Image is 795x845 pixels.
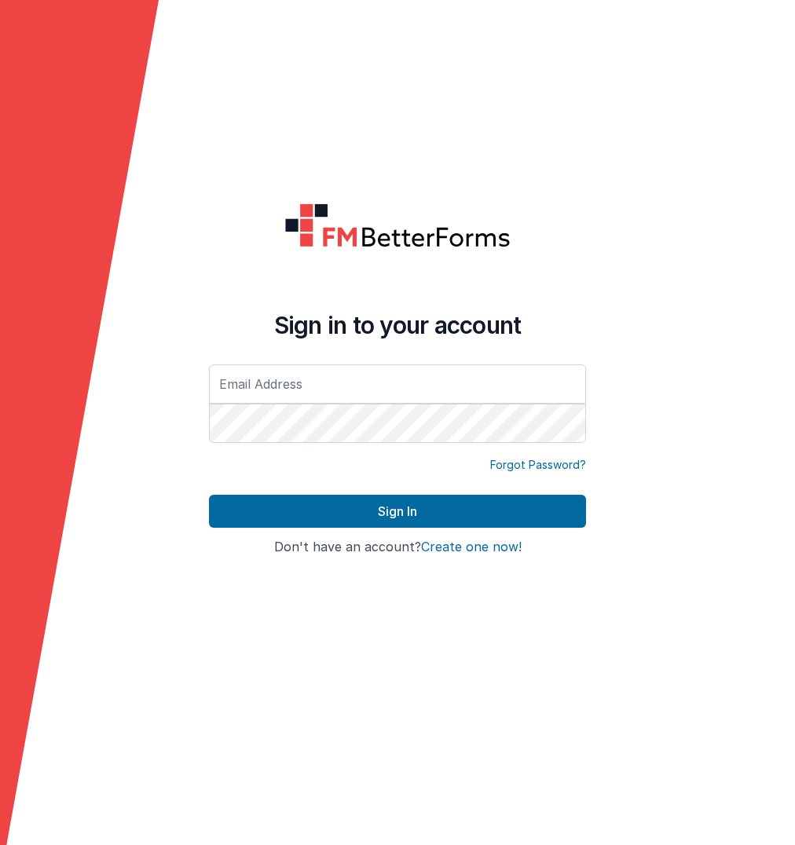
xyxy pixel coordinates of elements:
[209,311,586,339] h4: Sign in to your account
[421,540,522,554] button: Create one now!
[209,495,586,528] button: Sign In
[209,364,586,404] input: Email Address
[209,540,586,554] h4: Don't have an account?
[490,457,586,473] a: Forgot Password?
